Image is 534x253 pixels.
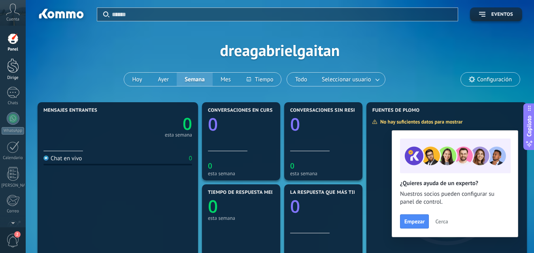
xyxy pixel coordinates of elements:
[208,215,235,221] font: esta semana
[400,180,478,187] font: ¿Quieres ayuda de un experto?
[3,155,23,161] font: Calendario
[400,214,429,229] button: Empezar
[435,218,448,225] font: Cerca
[290,170,317,177] font: esta semana
[404,218,425,225] font: Empezar
[165,131,192,138] font: esta semana
[372,107,420,113] font: Fuentes de plomo
[295,76,307,83] font: Todo
[290,194,300,218] text: 0
[208,189,280,195] font: Tiempo de respuesta medio
[8,47,18,52] font: Panel
[380,118,462,125] font: No hay suficientes datos para mostrar
[432,216,451,227] button: Cerca
[8,100,18,106] font: Chats
[43,156,49,161] img: Chat en vivo
[477,76,512,83] font: Configuración
[208,112,218,136] text: 0
[2,183,33,188] font: [PERSON_NAME]
[7,208,19,214] font: Correo
[51,155,82,162] font: Chat en vivo
[189,155,192,162] font: 0
[132,76,142,83] font: Hoy
[491,11,513,17] font: Eventos
[322,76,371,83] font: Seleccionar usuario
[315,73,385,86] button: Seleccionar usuario
[158,76,169,83] font: Ayer
[525,115,533,137] font: Copiloto
[16,232,19,237] font: 2
[239,73,281,86] button: Tiempo
[208,161,212,171] text: 0
[290,112,300,136] text: 0
[208,170,235,177] font: esta semana
[290,107,372,113] font: Conversaciones sin respuesta
[124,73,150,86] button: Hoy
[287,73,315,86] button: Todo
[150,73,177,86] button: Ayer
[208,107,276,113] font: Conversaciones en curso
[208,194,218,218] text: 0
[118,112,192,135] a: 0
[400,190,494,206] font: Nuestros socios pueden configurar su panel de control.
[183,112,192,135] text: 0
[4,128,22,133] font: WhatsApp
[290,161,294,171] text: 0
[7,75,18,81] font: Dirige
[290,189,413,195] font: La respuesta que más tiempo lleva esperando
[177,73,213,86] button: Semana
[470,7,522,21] button: Eventos
[6,17,19,22] font: Cuenta
[213,73,239,86] button: Mes
[185,76,205,83] font: Semana
[221,76,231,83] font: Mes
[43,107,97,113] font: Mensajes entrantes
